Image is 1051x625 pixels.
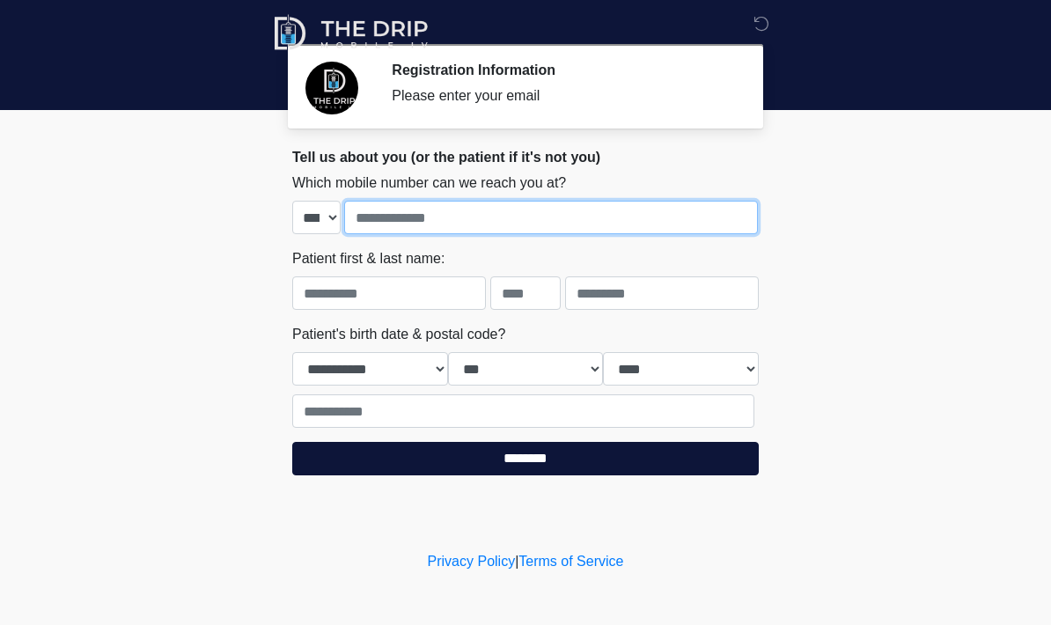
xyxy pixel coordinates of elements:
[275,13,430,53] img: The Drip Mobile IV Logo
[292,173,566,194] label: Which mobile number can we reach you at?
[392,85,732,107] div: Please enter your email
[292,149,759,165] h2: Tell us about you (or the patient if it's not you)
[292,324,505,345] label: Patient's birth date & postal code?
[392,62,732,78] h2: Registration Information
[292,248,445,269] label: Patient first & last name:
[515,554,518,569] a: |
[428,554,516,569] a: Privacy Policy
[305,62,358,114] img: Agent Avatar
[518,554,623,569] a: Terms of Service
